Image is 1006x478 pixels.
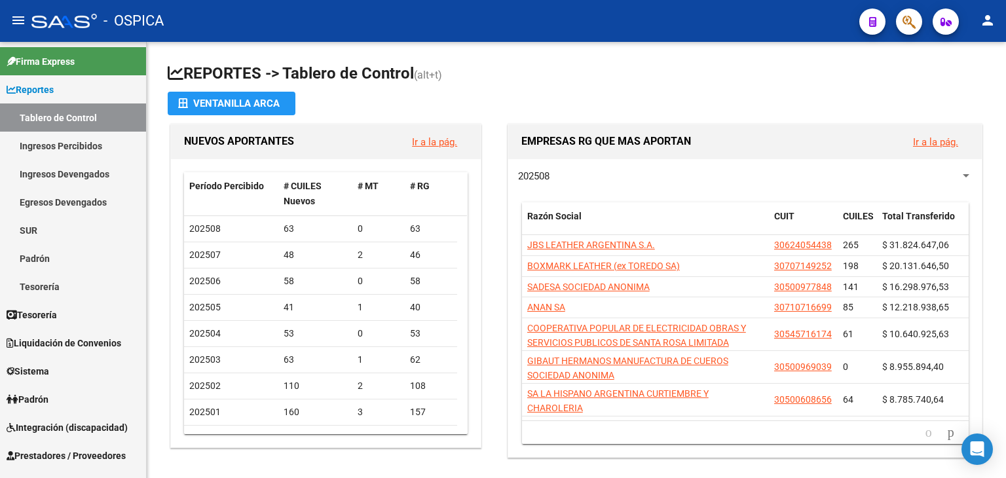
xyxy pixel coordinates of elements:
[184,172,278,215] datatable-header-cell: Período Percibido
[882,211,955,221] span: Total Transferido
[882,240,949,250] span: $ 31.824.647,06
[168,92,295,115] button: Ventanilla ARCA
[961,433,993,465] div: Open Intercom Messenger
[410,300,452,315] div: 40
[843,261,859,271] span: 198
[358,378,400,394] div: 2
[521,135,691,147] span: EMPRESAS RG QUE MAS APORTAN
[843,302,853,312] span: 85
[414,69,442,81] span: (alt+t)
[358,405,400,420] div: 3
[843,329,853,339] span: 61
[284,378,348,394] div: 110
[527,282,650,292] span: SADESA SOCIEDAD ANONIMA
[7,364,49,378] span: Sistema
[410,405,452,420] div: 157
[774,361,832,372] span: 30500969039
[284,326,348,341] div: 53
[877,202,969,246] datatable-header-cell: Total Transferido
[410,274,452,289] div: 58
[184,135,294,147] span: NUEVOS APORTANTES
[882,394,944,405] span: $ 8.785.740,64
[7,392,48,407] span: Padrón
[882,329,949,339] span: $ 10.640.925,63
[7,308,57,322] span: Tesorería
[843,240,859,250] span: 265
[189,380,221,391] span: 202502
[7,83,54,97] span: Reportes
[774,240,832,250] span: 30624054438
[410,352,452,367] div: 62
[7,336,121,350] span: Liquidación de Convenios
[189,181,264,191] span: Período Percibido
[284,181,322,206] span: # CUILES Nuevos
[882,361,944,372] span: $ 8.955.894,40
[527,240,655,250] span: JBS LEATHER ARGENTINA S.A.
[284,431,348,446] div: 83
[882,282,949,292] span: $ 16.298.976,53
[358,221,400,236] div: 0
[189,223,221,234] span: 202508
[284,274,348,289] div: 58
[284,352,348,367] div: 63
[358,181,379,191] span: # MT
[358,300,400,315] div: 1
[358,431,400,446] div: 19
[527,356,728,381] span: GIBAUT HERMANOS MANUFACTURA DE CUEROS SOCIEDAD ANONIMA
[942,426,960,440] a: go to next page
[103,7,164,35] span: - OSPICA
[284,248,348,263] div: 48
[882,302,949,312] span: $ 12.218.938,65
[352,172,405,215] datatable-header-cell: # MT
[410,431,452,446] div: 64
[358,248,400,263] div: 2
[189,354,221,365] span: 202503
[769,202,838,246] datatable-header-cell: CUIT
[522,202,769,246] datatable-header-cell: Razón Social
[913,136,958,148] a: Ir a la pág.
[189,276,221,286] span: 202506
[410,326,452,341] div: 53
[405,172,457,215] datatable-header-cell: # RG
[838,202,877,246] datatable-header-cell: CUILES
[7,449,126,463] span: Prestadores / Proveedores
[920,426,938,440] a: go to previous page
[882,261,949,271] span: $ 20.131.646,50
[189,328,221,339] span: 202504
[774,211,794,221] span: CUIT
[358,274,400,289] div: 0
[178,92,285,115] div: Ventanilla ARCA
[843,282,859,292] span: 141
[527,211,582,221] span: Razón Social
[7,54,75,69] span: Firma Express
[774,261,832,271] span: 30707149252
[527,323,746,348] span: COOPERATIVA POPULAR DE ELECTRICIDAD OBRAS Y SERVICIOS PUBLICOS DE SANTA ROSA LIMITADA
[189,249,221,260] span: 202507
[410,378,452,394] div: 108
[774,302,832,312] span: 30710716699
[278,172,353,215] datatable-header-cell: # CUILES Nuevos
[903,130,969,154] button: Ir a la pág.
[358,326,400,341] div: 0
[284,221,348,236] div: 63
[410,248,452,263] div: 46
[412,136,457,148] a: Ir a la pág.
[410,181,430,191] span: # RG
[189,433,221,443] span: 202412
[189,302,221,312] span: 202505
[774,282,832,292] span: 30500977848
[168,63,985,86] h1: REPORTES -> Tablero de Control
[843,211,874,221] span: CUILES
[527,302,565,312] span: ANAN SA
[284,300,348,315] div: 41
[980,12,996,28] mat-icon: person
[527,388,709,414] span: SA LA HISPANO ARGENTINA CURTIEMBRE Y CHAROLERIA
[843,361,848,372] span: 0
[7,420,128,435] span: Integración (discapacidad)
[10,12,26,28] mat-icon: menu
[518,170,550,182] span: 202508
[774,329,832,339] span: 30545716174
[189,407,221,417] span: 202501
[358,352,400,367] div: 1
[527,261,680,271] span: BOXMARK LEATHER (ex TOREDO SA)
